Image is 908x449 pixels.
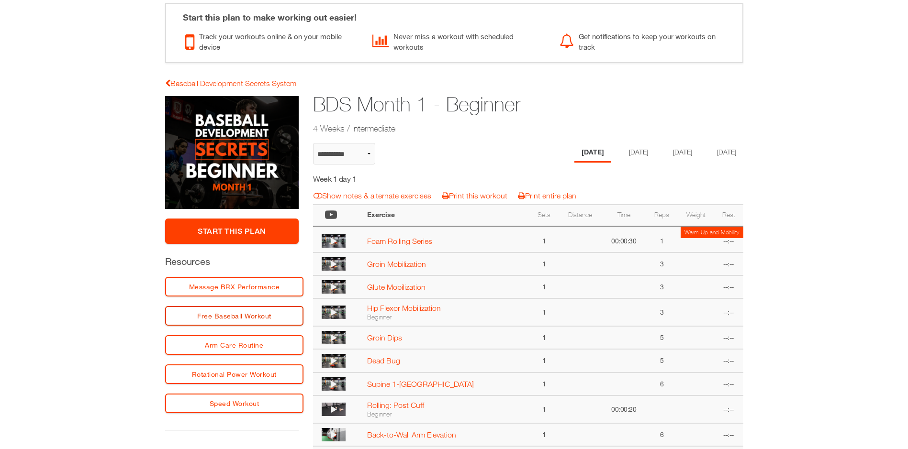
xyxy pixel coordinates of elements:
[714,226,743,253] td: --:--
[602,226,646,253] td: 00:00:30
[646,349,678,372] td: 5
[714,298,743,326] td: --:--
[646,226,678,253] td: 1
[714,326,743,349] td: --:--
[602,395,646,423] td: 00:00:20
[714,205,743,226] th: Rest
[165,79,296,88] a: Baseball Development Secrets System
[367,283,426,291] a: Glute Mobilization
[530,395,559,423] td: 1
[646,372,678,395] td: 6
[710,143,743,163] li: Day 4
[677,205,714,226] th: Weight
[367,304,441,312] a: Hip Flexor Mobilization
[367,401,424,409] a: Rolling: Post Cuff
[372,29,545,53] div: Never miss a workout with scheduled workouts
[530,423,559,446] td: 1
[322,234,346,248] img: thumbnail.png
[530,226,559,253] td: 1
[714,423,743,446] td: --:--
[714,372,743,395] td: --:--
[646,275,678,298] td: 3
[165,255,299,268] h4: Resources
[646,423,678,446] td: 6
[362,205,530,226] th: Exercise
[322,377,346,391] img: thumbnail.png
[646,298,678,326] td: 3
[559,205,602,226] th: Distance
[530,275,559,298] td: 1
[165,219,299,244] a: Start This Plan
[173,4,735,24] div: Start this plan to make working out easier!
[322,354,346,367] img: thumbnail.png
[530,372,559,395] td: 1
[367,430,456,439] a: Back-to-Wall Arm Elevation
[367,356,400,365] a: Dead Bug
[560,29,732,53] div: Get notifications to keep your workouts on track
[530,326,559,349] td: 1
[165,277,304,296] a: Message BRX Performance
[322,280,346,294] img: thumbnail.png
[313,174,484,184] h5: Week 1 day 1
[313,122,669,134] h2: 4 Weeks / Intermediate
[714,275,743,298] td: --:--
[165,335,304,355] a: Arm Care Routine
[530,349,559,372] td: 1
[602,205,646,226] th: Time
[185,29,358,53] div: Track your workouts online & on your mobile device
[322,331,346,344] img: thumbnail.png
[322,428,346,441] img: thumbnail.png
[313,90,669,119] h1: BDS Month 1 - Beginner
[367,410,525,418] div: Beginner
[314,191,431,200] a: Show notes & alternate exercises
[530,205,559,226] th: Sets
[367,260,426,268] a: Groin Mobilization
[714,395,743,423] td: --:--
[165,96,299,209] img: BDS Month 1 - Beginner
[622,143,655,163] li: Day 2
[574,143,611,163] li: Day 1
[518,191,576,200] a: Print entire plan
[666,143,699,163] li: Day 3
[367,380,474,388] a: Supine 1-[GEOGRAPHIC_DATA]
[646,252,678,275] td: 3
[367,333,402,342] a: Groin Dips
[714,349,743,372] td: --:--
[714,252,743,275] td: --:--
[681,227,743,238] td: Warm Up and Mobility
[367,237,432,245] a: Foam Rolling Series
[530,298,559,326] td: 1
[165,394,304,413] a: Speed Workout
[442,191,507,200] a: Print this workout
[322,403,346,416] img: thumbnail.png
[322,257,346,271] img: thumbnail.png
[646,205,678,226] th: Reps
[646,326,678,349] td: 5
[367,313,525,321] div: Beginner
[530,252,559,275] td: 1
[322,306,346,319] img: thumbnail.png
[165,364,304,384] a: Rotational Power Workout
[165,306,304,326] a: Free Baseball Workout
